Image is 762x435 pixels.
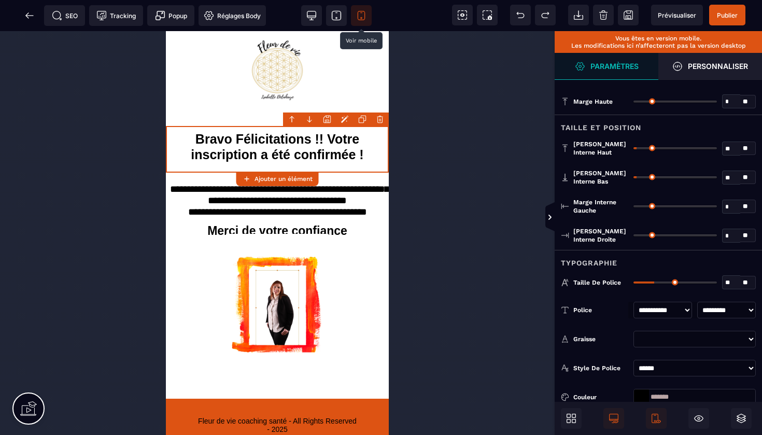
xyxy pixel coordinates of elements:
[590,62,639,70] strong: Paramètres
[510,5,531,25] span: Défaire
[573,227,628,244] span: [PERSON_NAME] interne droite
[326,5,347,26] span: Voir tablette
[96,10,136,21] span: Tracking
[573,278,621,287] span: Taille de police
[658,11,696,19] span: Prévisualiser
[646,408,667,429] span: Afficher le mobile
[19,5,40,26] span: Retour
[555,115,762,134] div: Taille et position
[593,5,614,25] span: Nettoyage
[555,250,762,269] div: Typographie
[573,392,628,402] div: Couleur
[204,10,261,21] span: Réglages Body
[31,383,192,430] text: Fleur de vie coaching santé - All Rights Reserved - 2025 Conditions Générales - Politique de conf...
[560,35,757,42] p: Vous êtes en version mobile.
[731,408,752,429] span: Ouvrir les calques
[709,5,745,25] span: Enregistrer le contenu
[573,169,628,186] span: [PERSON_NAME] interne bas
[573,305,628,315] div: Police
[351,5,372,26] span: Voir mobile
[573,140,628,157] span: [PERSON_NAME] interne haut
[147,5,194,26] span: Créer une alerte modale
[535,5,556,25] span: Rétablir
[603,408,624,429] span: Afficher le desktop
[573,198,628,215] span: Marge interne gauche
[301,5,322,26] span: Voir bureau
[452,5,473,25] span: Voir les composants
[688,62,748,70] strong: Personnaliser
[477,5,498,25] span: Capture d'écran
[555,53,658,80] span: Ouvrir le gestionnaire de styles
[568,5,589,25] span: Importer
[618,5,639,25] span: Enregistrer
[89,5,143,26] span: Code de suivi
[60,203,163,350] img: 3d4637d8c959000ab559239dd0685f1c_Design_sans_titre-16.png
[255,175,313,183] strong: Ajouter un élément
[52,10,78,21] span: SEO
[236,172,319,186] button: Ajouter un élément
[573,97,613,106] span: Marge haute
[651,5,703,25] span: Aperçu
[199,5,266,26] span: Favicon
[573,334,628,344] div: Graisse
[573,363,628,373] div: Style de police
[717,11,738,19] span: Publier
[77,8,146,69] img: 79515fb81ae77b9786bb11d831489bbc_Design_sans_titre-10.png
[561,408,582,429] span: Ouvrir les blocs
[560,42,757,49] p: Les modifications ici n’affecteront pas la version desktop
[688,408,709,429] span: Masquer le bloc
[555,202,565,233] span: Afficher les vues
[44,5,85,26] span: Métadata SEO
[155,10,187,21] span: Popup
[658,53,762,80] span: Ouvrir le gestionnaire de styles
